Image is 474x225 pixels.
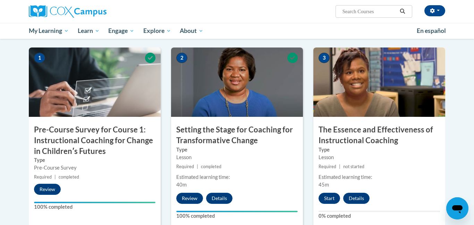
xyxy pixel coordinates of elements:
[424,5,445,16] button: Account Settings
[319,164,336,169] span: Required
[104,23,139,39] a: Engage
[339,164,340,169] span: |
[176,211,298,212] div: Your progress
[176,212,298,220] label: 100% completed
[34,156,155,164] label: Type
[343,164,364,169] span: not started
[34,184,61,195] button: Review
[201,164,221,169] span: completed
[412,24,450,38] a: En español
[54,174,56,180] span: |
[197,164,198,169] span: |
[34,203,155,211] label: 100% completed
[73,23,104,39] a: Learn
[34,53,45,63] span: 1
[143,27,171,35] span: Explore
[319,154,440,161] div: Lesson
[171,124,303,146] h3: Setting the Stage for Coaching for Transformative Change
[176,146,298,154] label: Type
[319,193,340,204] button: Start
[319,146,440,154] label: Type
[34,164,155,172] div: Pre-Course Survey
[319,53,330,63] span: 3
[319,182,329,188] span: 45m
[446,197,468,219] iframe: Button to launch messaging window
[34,202,155,203] div: Your progress
[313,124,445,146] h3: The Essence and Effectiveness of Instructional Coaching
[176,23,208,39] a: About
[342,7,397,16] input: Search Courses
[176,193,203,204] button: Review
[18,23,456,39] div: Main menu
[108,27,134,35] span: Engage
[171,47,303,117] img: Course Image
[24,23,73,39] a: My Learning
[319,212,440,220] label: 0% completed
[29,27,69,35] span: My Learning
[313,47,445,117] img: Course Image
[176,164,194,169] span: Required
[180,27,203,35] span: About
[34,174,52,180] span: Required
[417,27,446,34] span: En español
[139,23,176,39] a: Explore
[29,47,161,117] img: Course Image
[59,174,79,180] span: completed
[176,182,187,188] span: 40m
[206,193,232,204] button: Details
[176,53,187,63] span: 2
[343,193,370,204] button: Details
[176,173,298,181] div: Estimated learning time:
[397,7,408,16] button: Search
[319,173,440,181] div: Estimated learning time:
[78,27,100,35] span: Learn
[29,5,107,18] img: Cox Campus
[29,5,161,18] a: Cox Campus
[29,124,161,156] h3: Pre-Course Survey for Course 1: Instructional Coaching for Change in Childrenʹs Futures
[176,154,298,161] div: Lesson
